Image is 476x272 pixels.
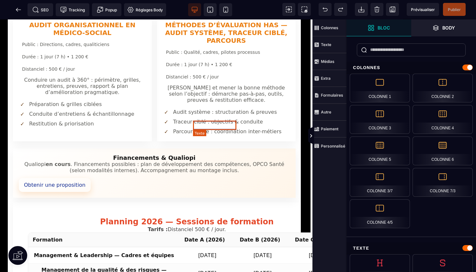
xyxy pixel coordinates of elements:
[378,25,390,30] strong: Bloc
[282,3,295,16] span: Voir les composants
[295,231,341,241] text: [DATE]
[240,249,286,258] text: [DATE]
[386,3,399,16] span: Enregistrer
[321,59,334,64] strong: Médias
[413,168,473,197] div: Colonne 7/3
[321,42,331,47] strong: Texte
[173,89,277,96] span: Audit système : structuration & preuves
[321,126,338,131] strong: Paiement
[29,91,134,98] span: Conduite d’entretiens & échantillonnage
[413,74,473,102] div: Colonne 2
[28,213,180,228] th: Formation
[312,70,346,87] span: Extra
[163,53,222,62] span: Distanciel : 500 € / jour
[411,7,435,12] span: Prévisualiser
[312,121,346,137] span: Paiement
[321,76,331,81] strong: Extra
[184,231,231,241] text: [DATE]
[240,231,286,241] text: [DATE]
[442,25,455,30] strong: Body
[32,6,49,13] span: SEO
[319,3,332,16] span: Défaire
[28,228,180,244] td: Management & Leadership — Cadres et équipes
[346,19,411,36] span: Ouvrir les blocs
[407,3,439,16] span: Aperçu
[163,99,170,106] span: ✓
[173,99,263,105] span: Traceur ciblé : objectifs & conduite
[298,3,311,16] span: Capture d'écran
[204,3,217,16] span: Voir tablette
[321,144,345,148] strong: Personnalisé
[346,242,476,254] div: Texte
[28,198,346,207] h2: Planning 2026 — Sessions de formation
[346,62,476,74] div: Colonnes
[148,207,167,213] strong: Tarifs :
[312,87,346,104] span: Formulaires
[163,109,170,116] span: ✓
[173,109,282,115] span: Parcours ciblé : coordination inter-métiers
[28,244,180,263] td: Management de la qualité & des risques — Médico-social
[12,3,25,16] span: Retour
[56,3,89,16] span: Code de suivi
[312,53,346,70] span: Médias
[28,207,346,213] p: Distanciel 500 € / jour.
[290,213,346,228] th: Date C (2026)
[19,33,92,42] span: Durée : 1 jour (7 h) • 1 200 €
[235,213,290,228] th: Date B (2026)
[334,3,347,16] span: Rétablir
[350,199,410,228] div: Colonne 4/5
[19,91,26,99] span: ✓
[92,3,121,16] span: Créer une alerte modale
[19,135,290,142] h4: Financements & Qualiopi
[19,57,146,76] p: Conduire un audit à 360° : périmètre, grilles, entretiens, preuves, rapport & plan d’amélioration...
[13,129,296,178] div: Informations financement
[448,7,461,12] span: Publier
[346,126,353,146] span: Afficher les vues
[355,3,368,16] span: Importer
[413,136,473,165] div: Colonne 6
[163,2,290,25] h3: MÉTHODES D’ÉVALUATION HAS — AUDIT SYSTÈME, TRACEUR CIBLÉ, PARCOURS
[219,3,232,16] span: Voir mobile
[350,168,410,197] div: Colonne 3/7
[295,249,341,258] text: [DATE]
[370,3,383,16] span: Nettoyage
[19,82,26,89] span: ✓
[124,3,166,16] span: Favicon
[321,25,338,30] strong: Colonnes
[321,110,331,114] strong: Autre
[180,228,235,244] td: gggg
[19,20,113,30] span: Public : Directions, cadres, qualiticiens
[46,142,71,148] strong: en cours
[97,6,117,13] span: Popup
[188,3,201,16] span: Voir bureau
[19,45,78,54] span: Distanciel : 500 € / jour
[163,41,236,50] span: Durée : 1 jour (7 h) • 1 200 €
[321,93,343,98] strong: Formulaires
[19,142,290,154] p: Qualiopi . Financements possibles : plan de développement des compétences, OPCO Santé (selon moda...
[184,249,231,258] text: [DATE]
[350,74,410,102] div: Colonne 1
[60,6,85,13] span: Tracking
[19,159,91,172] a: Obtenir une proposition
[312,104,346,121] span: Autre
[127,6,163,13] span: Réglages Body
[163,28,264,37] span: Public : Qualité, cadres, pilotes processus
[28,3,53,16] span: Métadata SEO
[180,213,235,228] th: Date A (2026)
[19,2,146,17] h3: AUDIT ORGANISATIONNEL EN MÉDICO-SOCIAL
[163,89,170,97] span: ✓
[413,105,473,134] div: Colonne 4
[312,137,346,154] span: Personnalisé
[29,82,102,88] span: Préparation & grilles ciblées
[29,101,94,107] span: Restitution & priorisation
[19,101,26,108] span: ✓
[163,65,290,84] p: [PERSON_NAME] et mener la bonne méthode selon l’objectif : démarche pas-à-pas, outils, preuves & ...
[443,3,466,16] span: Enregistrer le contenu
[312,36,346,53] span: Texte
[312,19,346,36] span: Colonnes
[411,19,476,36] span: Ouvrir les calques
[350,136,410,165] div: Colonne 5
[350,105,410,134] div: Colonne 3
